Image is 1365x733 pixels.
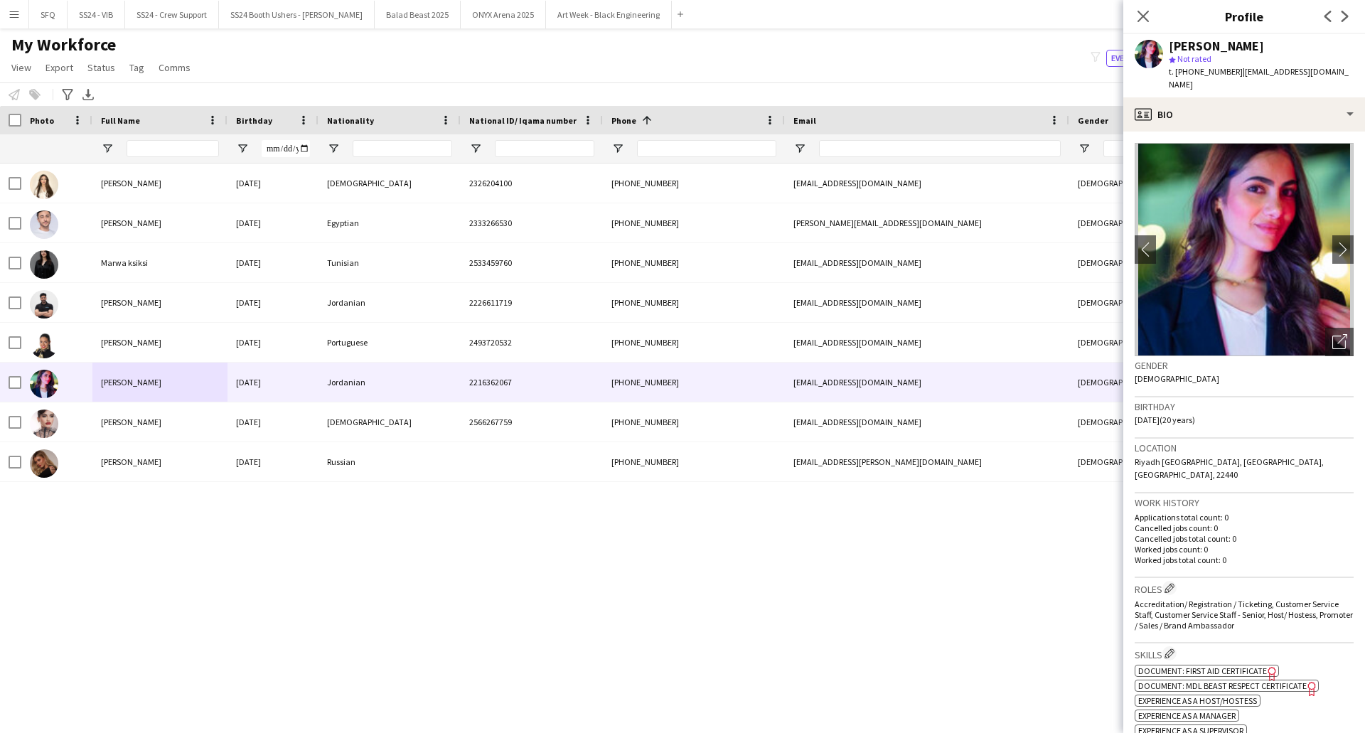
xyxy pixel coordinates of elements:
[1135,496,1354,509] h3: Work history
[1135,512,1354,523] p: Applications total count: 0
[1069,164,1140,203] div: [DEMOGRAPHIC_DATA]
[1135,400,1354,413] h3: Birthday
[318,323,461,362] div: Portuguese
[1123,7,1365,26] h3: Profile
[793,142,806,155] button: Open Filter Menu
[611,142,624,155] button: Open Filter Menu
[45,61,73,74] span: Export
[129,61,144,74] span: Tag
[1078,142,1091,155] button: Open Filter Menu
[101,115,140,126] span: Full Name
[1135,373,1219,384] span: [DEMOGRAPHIC_DATA]
[603,442,785,481] div: [PHONE_NUMBER]
[469,377,512,387] span: 2216362067
[101,257,148,268] span: Marwa ksiksi
[785,323,1069,362] div: [EMAIL_ADDRESS][DOMAIN_NAME]
[159,61,191,74] span: Comms
[327,142,340,155] button: Open Filter Menu
[603,283,785,322] div: [PHONE_NUMBER]
[127,140,219,157] input: Full Name Filter Input
[30,330,58,358] img: Alexandra Fulgencio
[30,410,58,438] img: Carla Madi
[327,115,374,126] span: Nationality
[1138,680,1307,691] span: Document: MDL Beast Respect Certificate
[227,323,318,362] div: [DATE]
[6,58,37,77] a: View
[1106,50,1177,67] button: Everyone8,708
[101,337,161,348] span: [PERSON_NAME]
[1069,243,1140,282] div: [DEMOGRAPHIC_DATA]
[603,323,785,362] div: [PHONE_NUMBER]
[101,297,161,308] span: [PERSON_NAME]
[227,442,318,481] div: [DATE]
[227,243,318,282] div: [DATE]
[603,402,785,442] div: [PHONE_NUMBER]
[1135,599,1353,631] span: Accreditation/ Registration / Ticketing, Customer Service Staff, Customer Service Staff - Senior,...
[236,115,272,126] span: Birthday
[227,402,318,442] div: [DATE]
[1103,140,1132,157] input: Gender Filter Input
[101,218,161,228] span: [PERSON_NAME]
[469,142,482,155] button: Open Filter Menu
[30,250,58,279] img: Marwa ksiksi
[11,61,31,74] span: View
[227,203,318,242] div: [DATE]
[30,290,58,319] img: Zakaria Shaqdeeh
[262,140,310,157] input: Birthday Filter Input
[793,115,816,126] span: Email
[1135,523,1354,533] p: Cancelled jobs count: 0
[469,257,512,268] span: 2533459760
[227,283,318,322] div: [DATE]
[101,456,161,467] span: [PERSON_NAME]
[1135,581,1354,596] h3: Roles
[1069,283,1140,322] div: [DEMOGRAPHIC_DATA]
[101,178,161,188] span: [PERSON_NAME]
[11,34,116,55] span: My Workforce
[469,178,512,188] span: 2326204100
[353,140,452,157] input: Nationality Filter Input
[219,1,375,28] button: SS24 Booth Ushers - [PERSON_NAME]
[469,297,512,308] span: 2226611719
[30,210,58,239] img: Eyad Shiref
[29,1,68,28] button: SFQ
[637,140,776,157] input: Phone Filter Input
[59,86,76,103] app-action-btn: Advanced filters
[1135,359,1354,372] h3: Gender
[1138,665,1267,676] span: Document: First Aid Certificate
[1135,143,1354,356] img: Crew avatar or photo
[603,203,785,242] div: [PHONE_NUMBER]
[546,1,672,28] button: Art Week - Black Engineering
[227,164,318,203] div: [DATE]
[318,283,461,322] div: Jordanian
[603,243,785,282] div: [PHONE_NUMBER]
[1135,646,1354,661] h3: Skills
[30,115,54,126] span: Photo
[1135,544,1354,555] p: Worked jobs count: 0
[80,86,97,103] app-action-btn: Export XLSX
[30,171,58,199] img: Wedad AlNajjar
[469,115,577,126] span: National ID/ Iqama number
[1069,323,1140,362] div: [DEMOGRAPHIC_DATA]
[1069,442,1140,481] div: [DEMOGRAPHIC_DATA]
[611,115,636,126] span: Phone
[375,1,461,28] button: Balad Beast 2025
[1078,115,1108,126] span: Gender
[30,370,58,398] img: Hala Marie
[227,363,318,402] div: [DATE]
[1169,66,1349,90] span: | [EMAIL_ADDRESS][DOMAIN_NAME]
[101,377,161,387] span: [PERSON_NAME]
[125,1,219,28] button: SS24 - Crew Support
[153,58,196,77] a: Comms
[124,58,150,77] a: Tag
[1138,695,1257,706] span: Experience as a Host/Hostess
[1177,53,1211,64] span: Not rated
[1135,442,1354,454] h3: Location
[1123,97,1365,132] div: Bio
[82,58,121,77] a: Status
[1135,414,1195,425] span: [DATE] (20 years)
[318,402,461,442] div: [DEMOGRAPHIC_DATA]
[318,164,461,203] div: [DEMOGRAPHIC_DATA]
[469,218,512,228] span: 2333266530
[318,243,461,282] div: Tunisian
[469,337,512,348] span: 2493720532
